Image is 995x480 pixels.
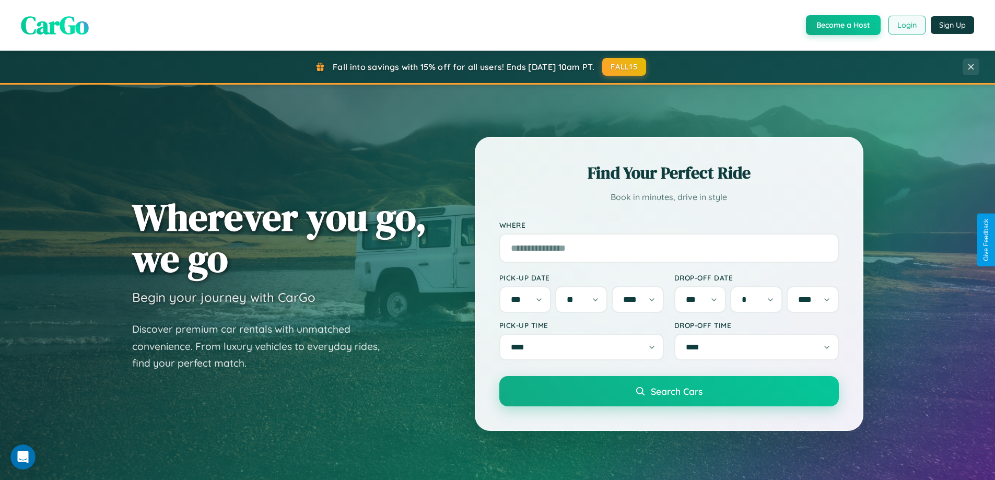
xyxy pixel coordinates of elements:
label: Where [499,220,839,229]
button: Login [888,16,926,34]
label: Pick-up Date [499,273,664,282]
label: Drop-off Time [674,321,839,330]
button: Become a Host [806,15,881,35]
span: CarGo [21,8,89,42]
h3: Begin your journey with CarGo [132,289,315,305]
h1: Wherever you go, we go [132,196,427,279]
label: Pick-up Time [499,321,664,330]
h2: Find Your Perfect Ride [499,161,839,184]
p: Discover premium car rentals with unmatched convenience. From luxury vehicles to everyday rides, ... [132,321,393,372]
div: Give Feedback [982,219,990,261]
button: Search Cars [499,376,839,406]
iframe: Intercom live chat [10,444,36,470]
label: Drop-off Date [674,273,839,282]
span: Search Cars [651,385,703,397]
button: FALL15 [602,58,646,76]
button: Sign Up [931,16,974,34]
span: Fall into savings with 15% off for all users! Ends [DATE] 10am PT. [333,62,594,72]
p: Book in minutes, drive in style [499,190,839,205]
